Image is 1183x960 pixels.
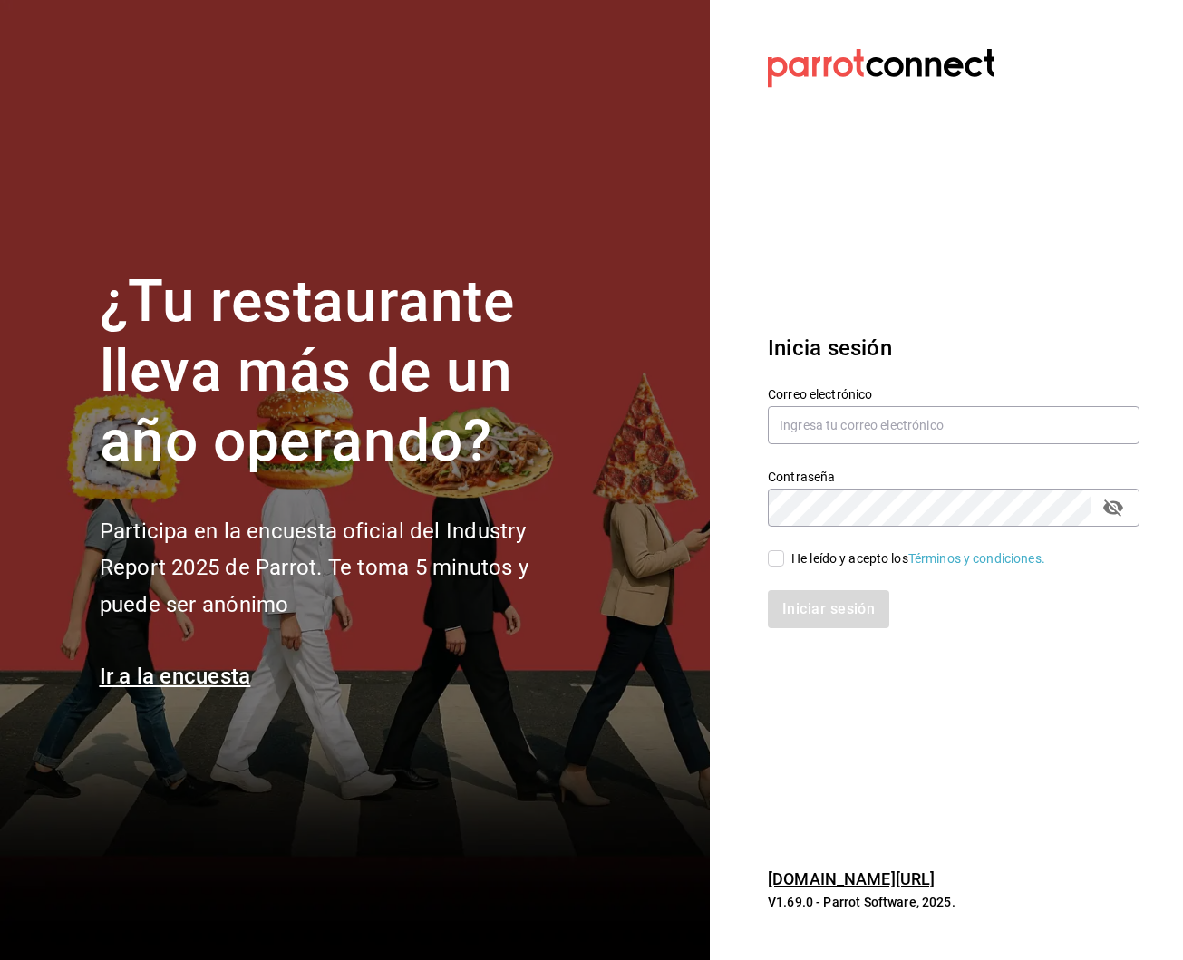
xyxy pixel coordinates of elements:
[100,664,251,689] a: Ir a la encuesta
[768,332,1139,364] h3: Inicia sesión
[791,549,1045,568] div: He leído y acepto los
[768,406,1139,444] input: Ingresa tu correo electrónico
[768,470,1139,483] label: Contraseña
[100,267,589,476] h1: ¿Tu restaurante lleva más de un año operando?
[100,513,589,624] h2: Participa en la encuesta oficial del Industry Report 2025 de Parrot. Te toma 5 minutos y puede se...
[908,551,1045,566] a: Términos y condiciones.
[768,388,1139,401] label: Correo electrónico
[1098,492,1129,523] button: passwordField
[768,869,935,888] a: [DOMAIN_NAME][URL]
[768,893,1139,911] p: V1.69.0 - Parrot Software, 2025.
